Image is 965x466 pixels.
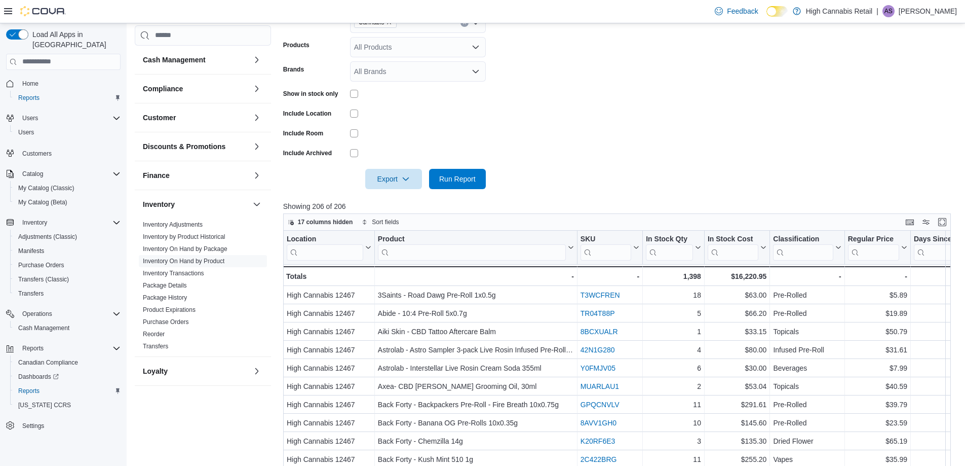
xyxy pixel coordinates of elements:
[708,307,766,319] div: $66.20
[143,306,196,314] span: Product Expirations
[18,148,56,160] a: Customers
[581,401,620,409] a: GPQCNVLV
[646,453,701,465] div: 11
[646,362,701,374] div: 6
[708,344,766,356] div: $80.00
[378,417,574,429] div: Back Forty - Banana OG Pre-Rolls 10x0.35g
[18,184,74,192] span: My Catalog (Classic)
[847,270,907,282] div: -
[472,43,480,51] button: Open list of options
[14,126,38,138] a: Users
[22,150,52,158] span: Customers
[646,235,701,261] button: In Stock Qty
[10,195,125,209] button: My Catalog (Beta)
[22,219,47,227] span: Inventory
[708,235,758,261] div: In Stock Cost
[18,373,59,381] span: Dashboards
[358,216,403,228] button: Sort fields
[283,149,332,157] label: Include Archived
[773,453,841,465] div: Vapes
[646,235,693,261] div: In Stock Qty
[378,270,574,282] div: -
[14,273,73,285] a: Transfers (Classic)
[287,235,363,261] div: Location
[10,355,125,370] button: Canadian Compliance
[18,128,34,136] span: Users
[708,453,766,465] div: $255.20
[848,307,907,319] div: $19.89
[848,380,907,392] div: $40.59
[14,92,44,104] a: Reports
[18,77,121,90] span: Home
[18,308,56,320] button: Operations
[848,362,907,374] div: $7.99
[18,168,121,180] span: Catalog
[20,6,66,16] img: Cova
[14,259,68,271] a: Purchase Orders
[773,307,841,319] div: Pre-Rolled
[581,309,615,317] a: TR04T88P
[143,233,225,240] a: Inventory by Product Historical
[10,321,125,335] button: Cash Management
[143,366,168,376] h3: Loyalty
[18,217,121,229] span: Inventory
[14,288,121,300] span: Transfers
[773,344,841,356] div: Infused Pre-Roll
[378,399,574,411] div: Back Forty - Backpackers Pre-Roll - Fire Breath 10x0.75g
[18,342,121,354] span: Reports
[143,294,187,301] a: Package History
[882,5,895,17] div: Alyssa Snyder
[143,199,175,209] h3: Inventory
[773,435,841,447] div: Dried Flower
[708,289,766,301] div: $63.00
[708,435,766,447] div: $135.30
[251,365,263,377] button: Loyalty
[2,418,125,433] button: Settings
[10,272,125,286] button: Transfers (Classic)
[143,318,189,326] a: Purchase Orders
[581,382,619,390] a: MUARLAU1
[847,235,899,244] div: Regular Price
[287,417,371,429] div: High Cannabis 12467
[847,235,899,261] div: Regular Price
[773,235,841,261] button: Classification
[378,435,574,447] div: Back Forty - Chemzilla 14g
[884,5,893,17] span: AS
[848,326,907,338] div: $50.79
[711,1,762,21] a: Feedback
[378,235,566,244] div: Product
[251,83,263,95] button: Compliance
[18,387,40,395] span: Reports
[143,306,196,313] a: Product Expirations
[10,384,125,398] button: Reports
[646,399,701,411] div: 11
[143,330,165,338] span: Reorder
[143,269,204,277] span: Inventory Transactions
[22,422,44,430] span: Settings
[378,289,574,301] div: 3Saints - Road Dawg Pre-Roll 1x0.5g
[22,344,44,352] span: Reports
[14,245,48,257] a: Manifests
[920,216,932,228] button: Display options
[904,216,916,228] button: Keyboard shortcuts
[14,371,63,383] a: Dashboards
[283,129,323,137] label: Include Room
[14,126,121,138] span: Users
[143,170,170,181] h3: Finance
[18,247,44,255] span: Manifests
[646,435,701,447] div: 3
[773,235,833,244] div: Classification
[378,344,574,356] div: Astrolab - Astro Sampler 3-pack Live Rosin Infused Pre-Roll 3x0.5g
[581,419,616,427] a: 8AVV1GH0
[378,307,574,319] div: Abide - 10:4 Pre-Roll 5x0.7g
[581,235,631,244] div: SKU
[2,307,125,321] button: Operations
[298,218,353,226] span: 17 columns hidden
[143,170,249,181] button: Finance
[773,326,841,338] div: Topicals
[14,356,121,369] span: Canadian Compliance
[143,141,249,152] button: Discounts & Promotions
[18,217,51,229] button: Inventory
[378,235,574,261] button: Product
[143,294,187,302] span: Package History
